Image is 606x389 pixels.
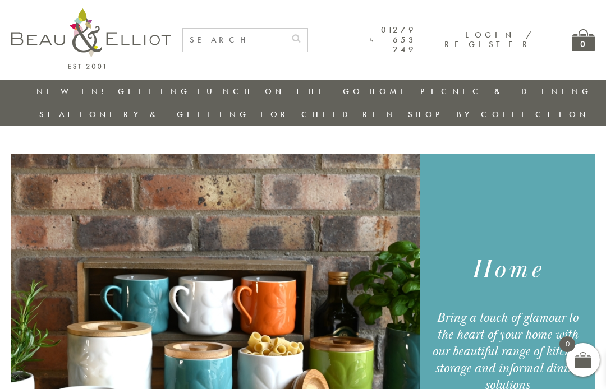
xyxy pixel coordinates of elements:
[444,29,532,50] a: Login / Register
[118,86,191,97] a: Gifting
[39,109,250,120] a: Stationery & Gifting
[429,253,586,287] h1: Home
[11,8,171,69] img: logo
[559,336,575,352] span: 0
[183,29,285,52] input: SEARCH
[572,29,595,51] a: 0
[197,86,363,97] a: Lunch On The Go
[260,109,397,120] a: For Children
[408,109,589,120] a: Shop by collection
[36,86,112,97] a: New in!
[420,86,592,97] a: Picnic & Dining
[370,25,416,54] a: 01279 653 249
[369,86,414,97] a: Home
